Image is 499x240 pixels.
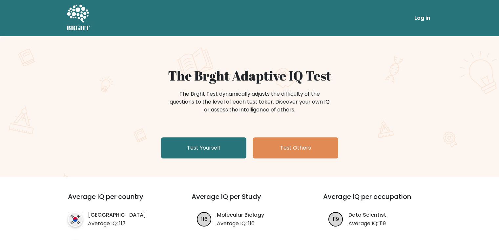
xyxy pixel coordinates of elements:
a: Test Others [253,137,338,158]
h5: BRGHT [67,24,90,32]
div: The Brght Test dynamically adjusts the difficulty of the questions to the level of each test take... [168,90,332,114]
p: Average IQ: 117 [88,220,146,228]
a: Molecular Biology [217,211,264,219]
h3: Average IQ per occupation [323,193,439,208]
a: BRGHT [67,3,90,34]
p: Average IQ: 116 [217,220,264,228]
a: Log in [412,12,433,25]
h3: Average IQ per country [68,193,168,208]
h3: Average IQ per Study [192,193,307,208]
text: 119 [333,215,339,223]
a: [GEOGRAPHIC_DATA] [88,211,146,219]
a: Test Yourself [161,137,246,158]
img: country [68,212,83,227]
a: Data Scientist [348,211,386,219]
text: 116 [201,215,208,223]
h1: The Brght Adaptive IQ Test [90,68,410,84]
p: Average IQ: 119 [348,220,386,228]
